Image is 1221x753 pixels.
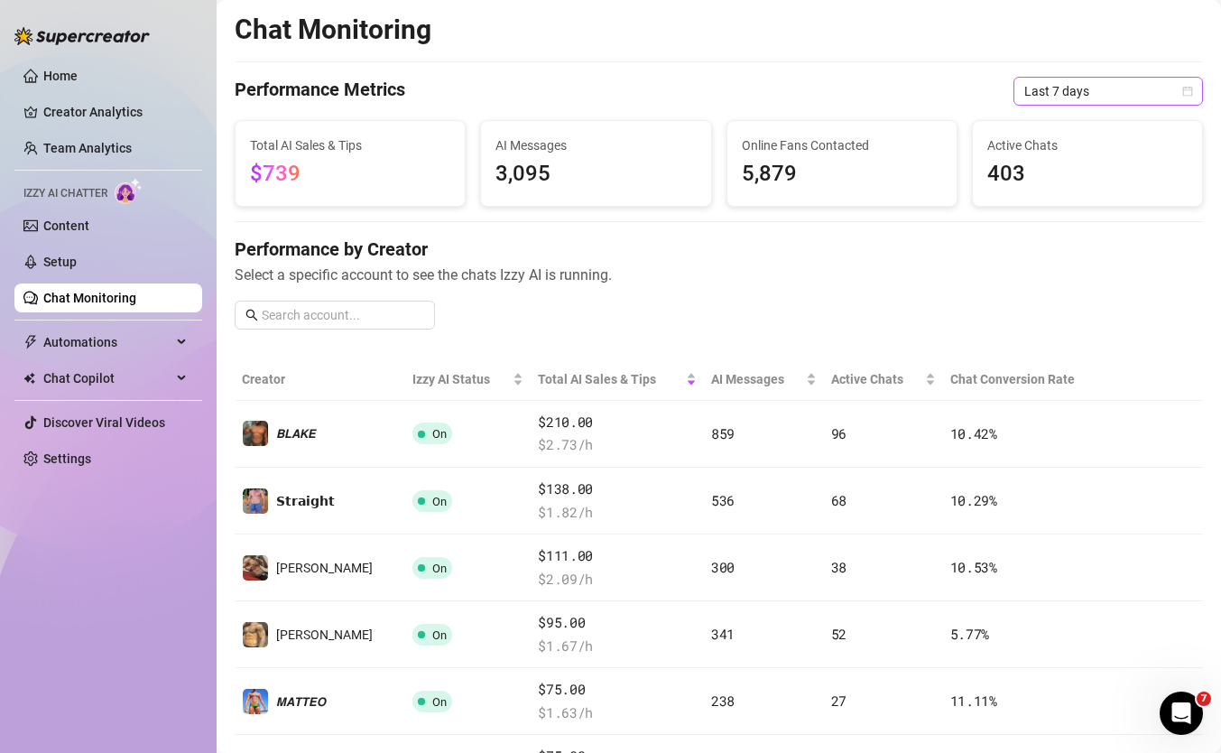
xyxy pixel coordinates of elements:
[14,27,150,45] img: logo-BBDzfeDw.svg
[115,178,143,204] img: AI Chatter
[1024,78,1192,105] span: Last 7 days
[43,98,188,126] a: Creator Analytics
[711,369,802,389] span: AI Messages
[495,157,696,191] span: 3,095
[43,291,136,305] a: Chat Monitoring
[276,627,373,642] span: [PERSON_NAME]
[243,421,268,446] img: 𝘽𝙇𝘼𝙆𝙀
[43,255,77,269] a: Setup
[538,412,697,433] span: $210.00
[711,558,735,576] span: 300
[1197,692,1211,706] span: 7
[250,161,301,186] span: $739
[943,358,1106,401] th: Chat Conversion Rate
[538,612,697,634] span: $95.00
[23,335,38,349] span: thunderbolt
[538,369,682,389] span: Total AI Sales & Tips
[538,502,697,524] span: $ 1.82 /h
[950,558,997,576] span: 10.53 %
[432,562,447,575] span: On
[235,264,1203,286] span: Select a specific account to see the chats Izzy AI is running.
[23,185,107,202] span: Izzy AI Chatter
[276,694,326,709] span: 𝙈𝘼𝙏𝙏𝙀𝙊
[711,692,735,710] span: 238
[43,328,171,357] span: Automations
[245,309,258,321] span: search
[276,426,316,441] span: 𝘽𝙇𝘼𝙆𝙀
[831,424,846,442] span: 96
[432,695,447,709] span: On
[538,702,697,724] span: $ 1.63 /h
[235,77,405,106] h4: Performance Metrics
[950,491,997,509] span: 10.29 %
[538,636,697,657] span: $ 1.67 /h
[950,424,997,442] span: 10.42 %
[742,157,942,191] span: 5,879
[43,451,91,466] a: Settings
[538,679,697,701] span: $75.00
[235,237,1203,262] h4: Performance by Creator
[704,358,824,401] th: AI Messages
[831,369,921,389] span: Active Chats
[531,358,704,401] th: Total AI Sales & Tips
[495,135,696,155] span: AI Messages
[987,135,1188,155] span: Active Chats
[831,692,846,710] span: 27
[243,622,268,647] img: 𝙅𝙊𝙀
[243,555,268,581] img: Dylan
[950,625,990,643] span: 5.77 %
[235,13,431,47] h2: Chat Monitoring
[538,545,697,567] span: $111.00
[987,157,1188,191] span: 403
[824,358,943,401] th: Active Chats
[711,424,735,442] span: 859
[23,372,35,385] img: Chat Copilot
[43,415,165,430] a: Discover Viral Videos
[538,569,697,590] span: $ 2.09 /h
[831,491,846,509] span: 68
[250,135,450,155] span: Total AI Sales & Tips
[831,625,846,643] span: 52
[742,135,942,155] span: Online Fans Contacted
[43,69,78,83] a: Home
[276,561,373,575] span: [PERSON_NAME]
[432,427,447,441] span: On
[831,558,846,576] span: 38
[405,358,531,401] th: Izzy AI Status
[432,628,447,642] span: On
[43,218,89,233] a: Content
[538,479,697,500] span: $138.00
[412,369,509,389] span: Izzy AI Status
[276,494,335,508] span: 𝗦𝘁𝗿𝗮𝗶𝗴𝗵𝘁
[243,689,268,714] img: 𝙈𝘼𝙏𝙏𝙀𝙊
[538,434,697,456] span: $ 2.73 /h
[432,495,447,508] span: On
[711,625,735,643] span: 341
[1182,86,1193,97] span: calendar
[235,358,405,401] th: Creator
[950,692,997,710] span: 11.11 %
[243,488,268,514] img: 𝗦𝘁𝗿𝗮𝗶𝗴𝗵𝘁
[262,305,424,325] input: Search account...
[1160,692,1203,735] iframe: Intercom live chat
[43,141,132,155] a: Team Analytics
[43,364,171,393] span: Chat Copilot
[711,491,735,509] span: 536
